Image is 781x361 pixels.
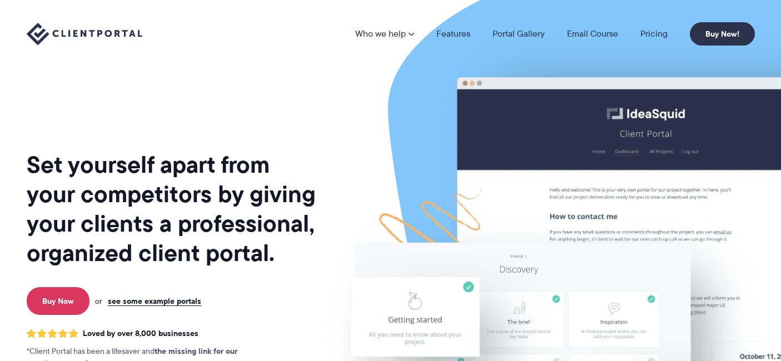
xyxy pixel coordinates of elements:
[95,296,102,306] span: or
[27,287,89,315] a: Buy Now
[436,29,470,38] a: Features
[355,29,414,38] a: Who we help
[83,329,198,338] span: Loved by over 8,000 businesses
[690,22,755,46] a: Buy Now!
[567,29,618,38] a: Email Course
[640,29,668,38] a: Pricing
[493,29,545,38] a: Portal Gallery
[27,150,318,268] h1: Set yourself apart from your competitors by giving your clients a professional, organized client ...
[108,296,201,306] a: see some example portals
